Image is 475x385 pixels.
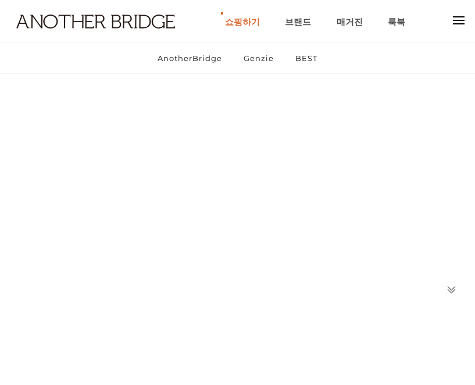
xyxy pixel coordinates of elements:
[234,43,284,73] a: Genzie
[388,1,405,42] a: 룩북
[16,15,175,28] img: logo
[285,43,327,73] a: BEST
[148,43,232,73] a: AnotherBridge
[225,1,260,42] a: 쇼핑하기
[285,1,311,42] a: 브랜드
[337,1,363,42] a: 매거진
[6,15,99,57] a: logo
